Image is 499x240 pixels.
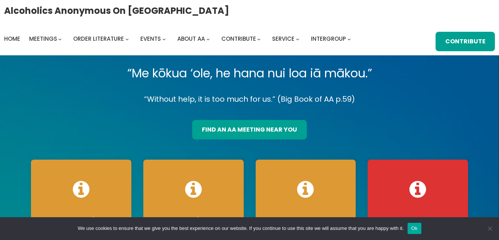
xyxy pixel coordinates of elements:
button: Ok [408,223,421,234]
a: Intergroup [311,34,346,44]
a: Service [272,34,294,44]
button: Contribute submenu [257,37,261,40]
a: About AA [177,34,205,44]
span: No [486,225,493,232]
nav: Intergroup [4,34,353,44]
button: Meetings submenu [58,37,62,40]
button: About AA submenu [206,37,210,40]
a: Alcoholics Anonymous on [GEOGRAPHIC_DATA] [4,3,229,19]
span: About AA [177,35,205,43]
span: We use cookies to ensure that we give you the best experience on our website. If you continue to ... [78,225,403,232]
a: Contribute [221,34,256,44]
span: Service [272,35,294,43]
span: Contribute [221,35,256,43]
p: “Without help, it is too much for us.” (Big Book of AA p.59) [25,93,474,106]
h4: OIG Basics [38,216,124,227]
a: Meetings [29,34,57,44]
span: Order Literature [73,35,124,43]
a: Contribute [436,32,495,51]
button: Events submenu [162,37,166,40]
h4: We Need Web Techs! [375,216,461,238]
span: Home [4,35,20,43]
p: “Me kōkua ‘ole, he hana nui loa iā mākou.” [25,63,474,84]
span: Meetings [29,35,57,43]
button: Intergroup submenu [347,37,351,40]
button: Service submenu [296,37,299,40]
a: find an aa meeting near you [192,120,306,139]
h4: OIG Reports [263,216,349,227]
button: Order Literature submenu [125,37,129,40]
h4: Service [151,216,236,227]
a: Events [140,34,161,44]
span: Intergroup [311,35,346,43]
a: Home [4,34,20,44]
span: Events [140,35,161,43]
